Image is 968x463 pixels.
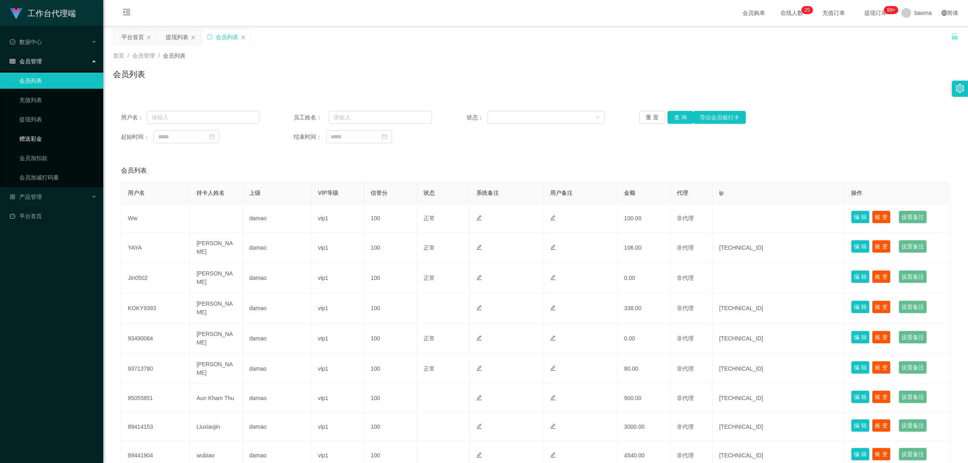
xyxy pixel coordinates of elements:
td: vip1 [311,204,364,233]
span: 非代理 [677,244,694,251]
span: 员工姓名： [294,113,329,122]
td: 100 [364,204,417,233]
i: 图标: check-circle-o [10,39,15,45]
span: 正常 [423,244,435,251]
span: 非代理 [677,275,694,281]
td: damao [243,263,311,293]
td: 80.00 [618,354,670,384]
span: 会员管理 [10,58,42,65]
a: 工作台代理端 [10,10,76,16]
span: 正常 [423,215,435,221]
sup: 25 [801,6,813,14]
button: 账 变 [872,390,891,403]
button: 账 变 [872,240,891,253]
button: 编 辑 [851,270,870,283]
button: 账 变 [872,270,891,283]
td: damao [243,384,311,413]
p: 2 [805,6,807,14]
span: ip [719,190,724,196]
td: 100 [364,413,417,441]
button: 设置备注 [899,211,927,223]
td: 100 [364,384,417,413]
i: 图标: edit [550,305,556,311]
i: 图标: edit [550,244,556,250]
button: 设置备注 [899,448,927,461]
i: 图标: edit [476,335,482,341]
td: 100 [364,263,417,293]
button: 账 变 [872,300,891,313]
span: 正常 [423,275,435,281]
td: 100 [364,323,417,354]
td: 3000.00 [618,413,670,441]
i: 图标: close [191,35,196,40]
button: 设置备注 [899,419,927,432]
td: KOKY9393 [121,293,190,323]
i: 图标: down [595,115,600,121]
button: 设置备注 [899,361,927,374]
td: damao [243,354,311,384]
td: 0.00 [618,323,670,354]
button: 设置备注 [899,270,927,283]
button: 账 变 [872,448,891,461]
span: 用户名： [121,113,147,122]
td: [TECHNICAL_ID] [713,293,845,323]
td: vip1 [311,323,364,354]
td: 93490064 [121,323,190,354]
i: 图标: edit [550,452,556,458]
td: vip1 [311,413,364,441]
td: 106.00 [618,233,670,263]
i: 图标: edit [476,215,482,221]
span: 非代理 [677,423,694,430]
button: 重 置 [639,111,665,124]
button: 账 变 [872,361,891,374]
i: 图标: edit [550,335,556,341]
i: 图标: edit [476,423,482,429]
button: 设置备注 [899,331,927,344]
span: 状态： [467,113,487,122]
td: vip1 [311,384,364,413]
button: 编 辑 [851,448,870,461]
i: 图标: calendar [382,134,387,140]
div: 会员列表 [216,29,238,45]
span: 代理 [677,190,688,196]
i: 图标: table [10,58,15,64]
td: 0.00 [618,263,670,293]
span: 提现订单 [860,10,891,16]
span: 金额 [624,190,635,196]
div: 提现列表 [166,29,188,45]
i: 图标: edit [476,305,482,311]
span: 用户名 [128,190,145,196]
span: 用户备注 [550,190,573,196]
td: Aun Kham Thu [190,384,243,413]
span: 非代理 [677,452,694,459]
td: [PERSON_NAME] [190,354,243,384]
span: 正常 [423,365,435,372]
button: 编 辑 [851,300,870,313]
i: 图标: unlock [951,33,958,40]
i: 图标: edit [550,395,556,400]
button: 账 变 [872,211,891,223]
i: 图标: sync [207,34,213,40]
span: 非代理 [677,365,694,372]
i: 图标: edit [476,244,482,250]
a: 充值列表 [19,92,97,108]
span: 系统备注 [476,190,499,196]
i: 图标: menu-fold [113,0,140,26]
i: 图标: edit [550,215,556,221]
button: 设置备注 [899,240,927,253]
td: 100 [364,233,417,263]
td: Ww [121,204,190,233]
td: 100 [364,293,417,323]
span: 产品管理 [10,194,42,200]
img: logo.9652507e.png [10,8,23,19]
input: 请输入 [147,111,259,124]
span: 状态 [423,190,435,196]
span: 正常 [423,335,435,342]
button: 设置备注 [899,390,927,403]
i: 图标: edit [476,365,482,371]
td: [TECHNICAL_ID] [713,354,845,384]
span: 结束时间： [294,133,326,141]
td: YAYA [121,233,190,263]
span: 首页 [113,52,124,59]
a: 会员列表 [19,73,97,89]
